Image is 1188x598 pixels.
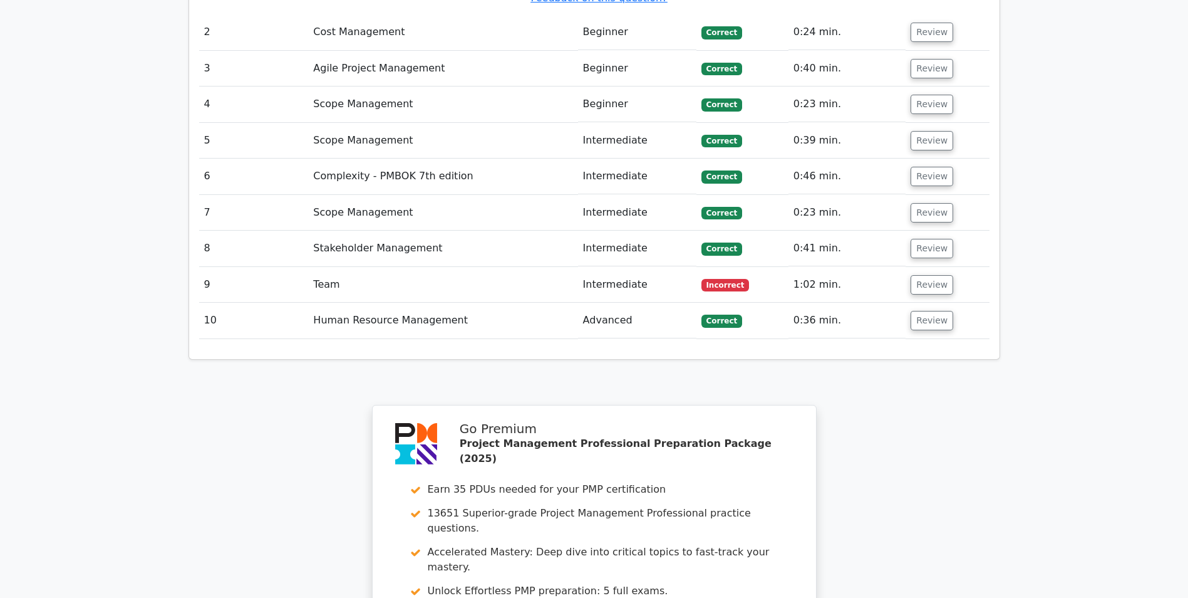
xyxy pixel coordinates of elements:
[788,123,906,159] td: 0:39 min.
[199,159,309,194] td: 6
[578,87,696,122] td: Beginner
[911,95,953,114] button: Review
[308,51,577,87] td: Agile Project Management
[701,279,750,291] span: Incorrect
[911,311,953,330] button: Review
[911,239,953,258] button: Review
[788,159,906,194] td: 0:46 min.
[701,207,742,219] span: Correct
[788,195,906,231] td: 0:23 min.
[199,14,309,50] td: 2
[199,195,309,231] td: 7
[308,195,577,231] td: Scope Management
[788,303,906,338] td: 0:36 min.
[701,135,742,147] span: Correct
[911,131,953,150] button: Review
[199,267,309,303] td: 9
[701,315,742,327] span: Correct
[911,59,953,78] button: Review
[308,303,577,338] td: Human Resource Management
[308,14,577,50] td: Cost Management
[911,275,953,295] button: Review
[578,51,696,87] td: Beginner
[578,231,696,266] td: Intermediate
[199,87,309,122] td: 4
[199,123,309,159] td: 5
[308,87,577,122] td: Scope Management
[701,63,742,75] span: Correct
[308,267,577,303] td: Team
[911,203,953,223] button: Review
[199,303,309,338] td: 10
[788,267,906,303] td: 1:02 min.
[911,23,953,42] button: Review
[788,87,906,122] td: 0:23 min.
[788,231,906,266] td: 0:41 min.
[199,231,309,266] td: 8
[199,51,309,87] td: 3
[701,170,742,183] span: Correct
[788,51,906,87] td: 0:40 min.
[578,123,696,159] td: Intermediate
[578,14,696,50] td: Beginner
[788,14,906,50] td: 0:24 min.
[701,26,742,39] span: Correct
[701,98,742,111] span: Correct
[308,231,577,266] td: Stakeholder Management
[308,123,577,159] td: Scope Management
[308,159,577,194] td: Complexity - PMBOK 7th edition
[911,167,953,186] button: Review
[578,303,696,338] td: Advanced
[701,243,742,255] span: Correct
[578,267,696,303] td: Intermediate
[578,195,696,231] td: Intermediate
[578,159,696,194] td: Intermediate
